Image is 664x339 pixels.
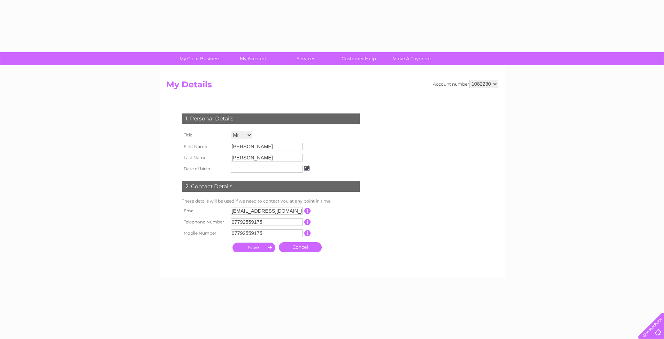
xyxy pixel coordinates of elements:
input: Submit [232,243,275,252]
a: Services [277,52,335,65]
th: Telephone Number [180,216,229,228]
th: Mobile Number [180,228,229,239]
div: Account number [433,80,498,88]
input: Information [304,230,311,236]
th: Last Name [180,152,229,163]
a: My Clear Business [171,52,229,65]
input: Information [304,219,311,225]
h2: My Details [166,80,498,93]
th: Email [180,205,229,216]
img: ... [304,165,310,171]
th: Title [180,129,229,141]
a: Make A Payment [383,52,441,65]
input: Information [304,208,311,214]
div: 2. Contact Details [182,181,360,192]
a: My Account [224,52,282,65]
td: These details will be used if we need to contact you at any point in time. [180,197,361,205]
a: Cancel [279,242,322,252]
div: 1. Personal Details [182,113,360,124]
th: Date of birth [180,163,229,174]
th: First Name [180,141,229,152]
a: Customer Help [330,52,388,65]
